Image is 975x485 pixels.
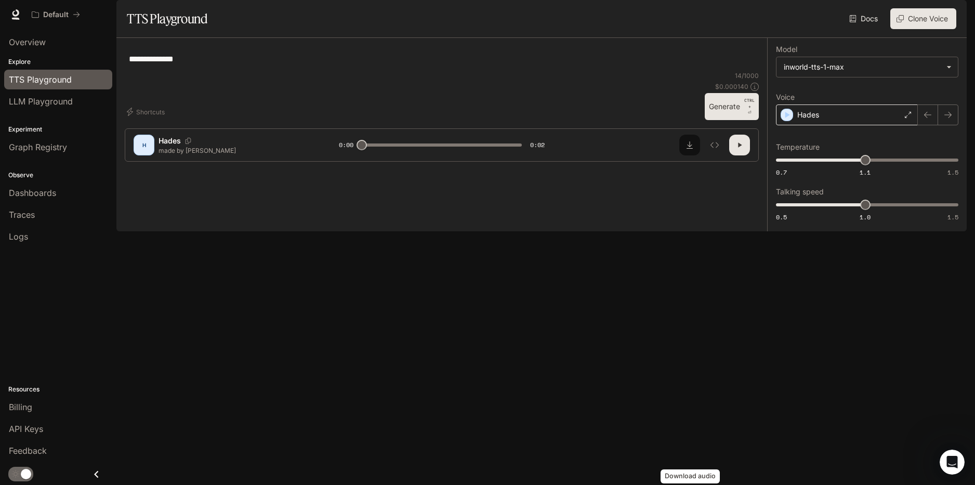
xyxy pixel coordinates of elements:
span: 1.1 [860,168,871,177]
p: ⏎ [744,97,755,116]
p: Default [43,10,69,19]
span: 1.5 [947,213,958,221]
div: inworld-tts-1-max [776,57,958,77]
p: Hades [159,136,181,146]
span: 0:02 [530,140,545,150]
p: Hades [797,110,819,120]
p: Voice [776,94,795,101]
span: 0.7 [776,168,787,177]
a: Docs [847,8,882,29]
p: Talking speed [776,188,824,195]
h1: TTS Playground [127,8,207,29]
span: 0:00 [339,140,353,150]
p: 14 / 1000 [735,71,759,80]
button: GenerateCTRL +⏎ [705,93,759,120]
button: All workspaces [27,4,85,25]
p: made by [PERSON_NAME] [159,146,314,155]
span: 1.5 [947,168,958,177]
p: Model [776,46,797,53]
button: Clone Voice [890,8,956,29]
iframe: Intercom live chat [940,450,965,475]
button: Shortcuts [125,103,169,120]
button: Inspect [704,135,725,155]
div: inworld-tts-1-max [784,62,941,72]
span: 1.0 [860,213,871,221]
p: Temperature [776,143,820,151]
button: Copy Voice ID [181,138,195,144]
p: $ 0.000140 [715,82,748,91]
span: 0.5 [776,213,787,221]
div: Download audio [661,469,720,483]
p: CTRL + [744,97,755,110]
div: H [136,137,152,153]
button: Download audio [679,135,700,155]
